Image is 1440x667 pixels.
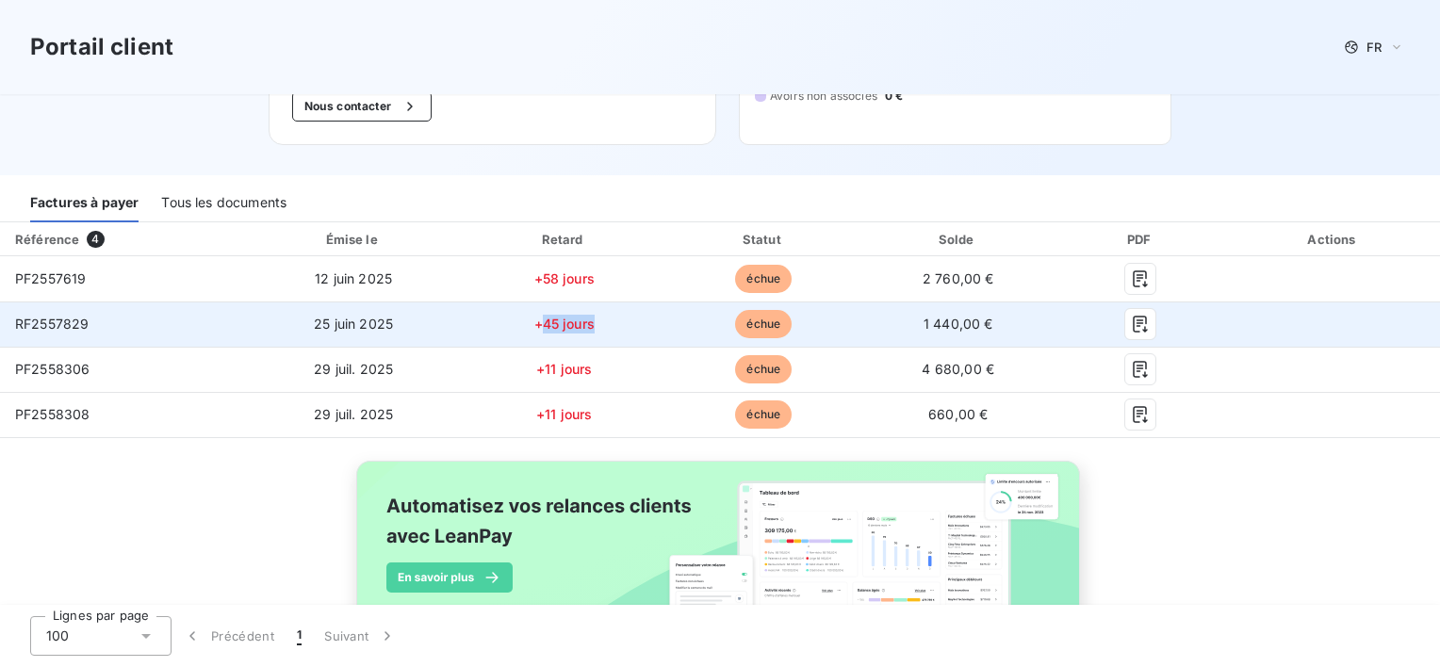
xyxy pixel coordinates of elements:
[15,316,89,332] span: RF2557829
[314,316,393,332] span: 25 juin 2025
[172,616,286,656] button: Précédent
[923,270,994,286] span: 2 760,00 €
[30,183,139,222] div: Factures à payer
[1366,40,1382,55] span: FR
[467,230,662,249] div: Retard
[1231,230,1436,249] div: Actions
[735,310,792,338] span: échue
[314,361,393,377] span: 29 juil. 2025
[87,231,104,248] span: 4
[30,30,173,64] h3: Portail client
[15,270,86,286] span: PF2557619
[248,230,460,249] div: Émise le
[536,406,592,422] span: +11 jours
[1058,230,1223,249] div: PDF
[735,400,792,429] span: échue
[735,355,792,383] span: échue
[46,626,69,645] span: 100
[735,265,792,293] span: échue
[15,406,90,422] span: PF2558308
[15,361,90,377] span: PF2558306
[885,88,903,105] span: 0 €
[286,616,313,656] button: 1
[669,230,859,249] div: Statut
[922,361,994,377] span: 4 680,00 €
[292,91,432,122] button: Nous contacter
[534,270,595,286] span: +58 jours
[924,316,993,332] span: 1 440,00 €
[315,270,392,286] span: 12 juin 2025
[770,88,877,105] span: Avoirs non associés
[15,232,79,247] div: Référence
[161,183,286,222] div: Tous les documents
[534,316,595,332] span: +45 jours
[866,230,1051,249] div: Solde
[314,406,393,422] span: 29 juil. 2025
[313,616,408,656] button: Suivant
[536,361,592,377] span: +11 jours
[928,406,988,422] span: 660,00 €
[297,626,302,645] span: 1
